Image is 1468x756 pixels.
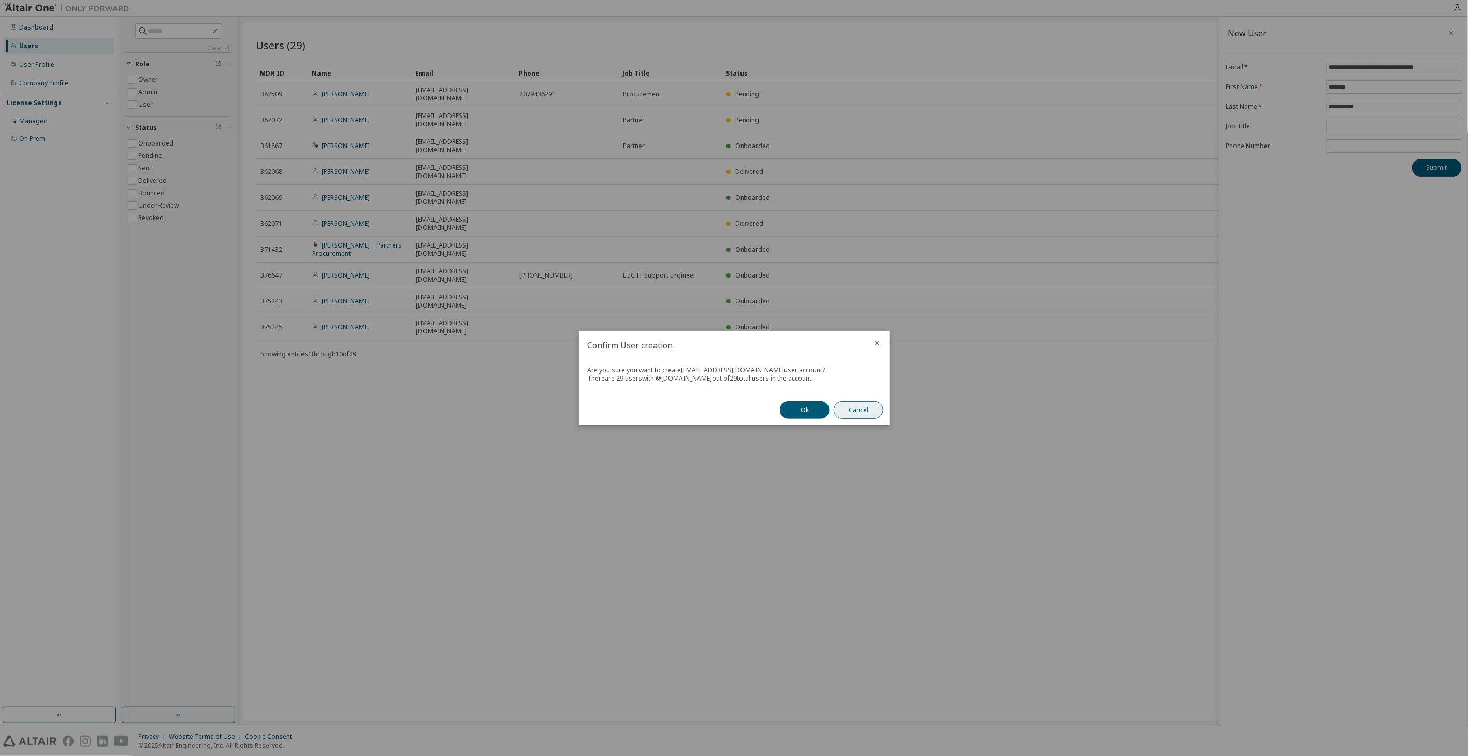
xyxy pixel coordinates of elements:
[834,401,883,419] button: Cancel
[587,366,881,374] div: Are you sure you want to create [EMAIL_ADDRESS][DOMAIN_NAME] user account?
[587,374,881,383] div: There are 29 users with @ [DOMAIN_NAME] out of 29 total users in the account.
[780,401,830,419] button: Ok
[873,339,881,347] button: close
[579,331,865,360] h2: Confirm User creation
